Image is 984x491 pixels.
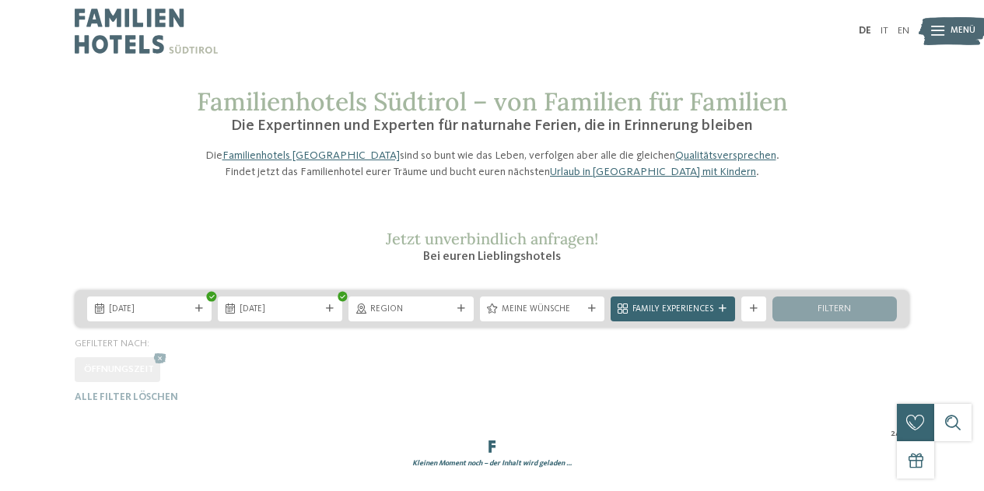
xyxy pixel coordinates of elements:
[502,303,583,316] span: Meine Wünsche
[222,150,400,161] a: Familienhotels [GEOGRAPHIC_DATA]
[881,26,888,36] a: IT
[951,25,975,37] span: Menü
[109,303,190,316] span: [DATE]
[632,303,713,316] span: Family Experiences
[550,167,756,177] a: Urlaub in [GEOGRAPHIC_DATA] mit Kindern
[68,458,916,468] div: Kleinen Moment noch – der Inhalt wird geladen …
[386,229,598,248] span: Jetzt unverbindlich anfragen!
[898,26,909,36] a: EN
[197,148,788,179] p: Die sind so bunt wie das Leben, verfolgen aber alle die gleichen . Findet jetzt das Familienhotel...
[370,303,451,316] span: Region
[859,26,871,36] a: DE
[231,118,753,134] span: Die Expertinnen und Experten für naturnahe Ferien, die in Erinnerung bleiben
[675,150,776,161] a: Qualitätsversprechen
[895,428,899,440] span: /
[891,428,895,440] span: 2
[240,303,320,316] span: [DATE]
[197,86,788,117] span: Familienhotels Südtirol – von Familien für Familien
[423,251,561,263] span: Bei euren Lieblingshotels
